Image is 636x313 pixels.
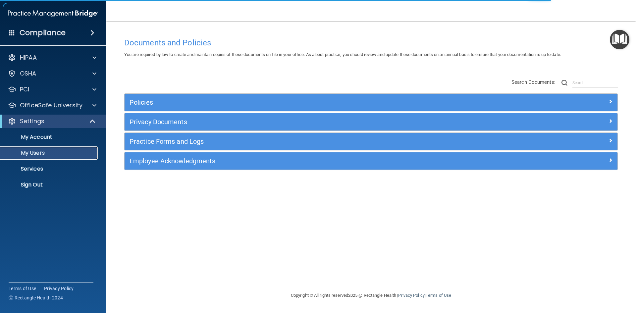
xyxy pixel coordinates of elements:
[4,134,95,140] p: My Account
[20,117,44,125] p: Settings
[130,157,489,165] h5: Employee Acknowledgments
[20,28,66,37] h4: Compliance
[426,293,451,298] a: Terms of Use
[20,85,29,93] p: PCI
[130,117,612,127] a: Privacy Documents
[8,85,96,93] a: PCI
[8,70,96,78] a: OSHA
[4,150,95,156] p: My Users
[511,79,556,85] span: Search Documents:
[9,294,63,301] span: Ⓒ Rectangle Health 2024
[8,54,96,62] a: HIPAA
[124,52,561,57] span: You are required by law to create and maintain copies of these documents on file in your office. ...
[561,80,567,86] img: ic-search.3b580494.png
[130,138,489,145] h5: Practice Forms and Logs
[9,285,36,292] a: Terms of Use
[124,38,618,47] h4: Documents and Policies
[130,118,489,126] h5: Privacy Documents
[130,136,612,147] a: Practice Forms and Logs
[20,54,37,62] p: HIPAA
[572,78,618,88] input: Search
[130,99,489,106] h5: Policies
[4,166,95,172] p: Services
[8,7,98,20] img: PMB logo
[130,156,612,166] a: Employee Acknowledgments
[20,70,36,78] p: OSHA
[521,266,628,292] iframe: Drift Widget Chat Controller
[44,285,74,292] a: Privacy Policy
[20,101,82,109] p: OfficeSafe University
[4,182,95,188] p: Sign Out
[610,30,629,49] button: Open Resource Center
[130,97,612,108] a: Policies
[398,293,424,298] a: Privacy Policy
[8,101,96,109] a: OfficeSafe University
[250,285,492,306] div: Copyright © All rights reserved 2025 @ Rectangle Health | |
[8,117,96,125] a: Settings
